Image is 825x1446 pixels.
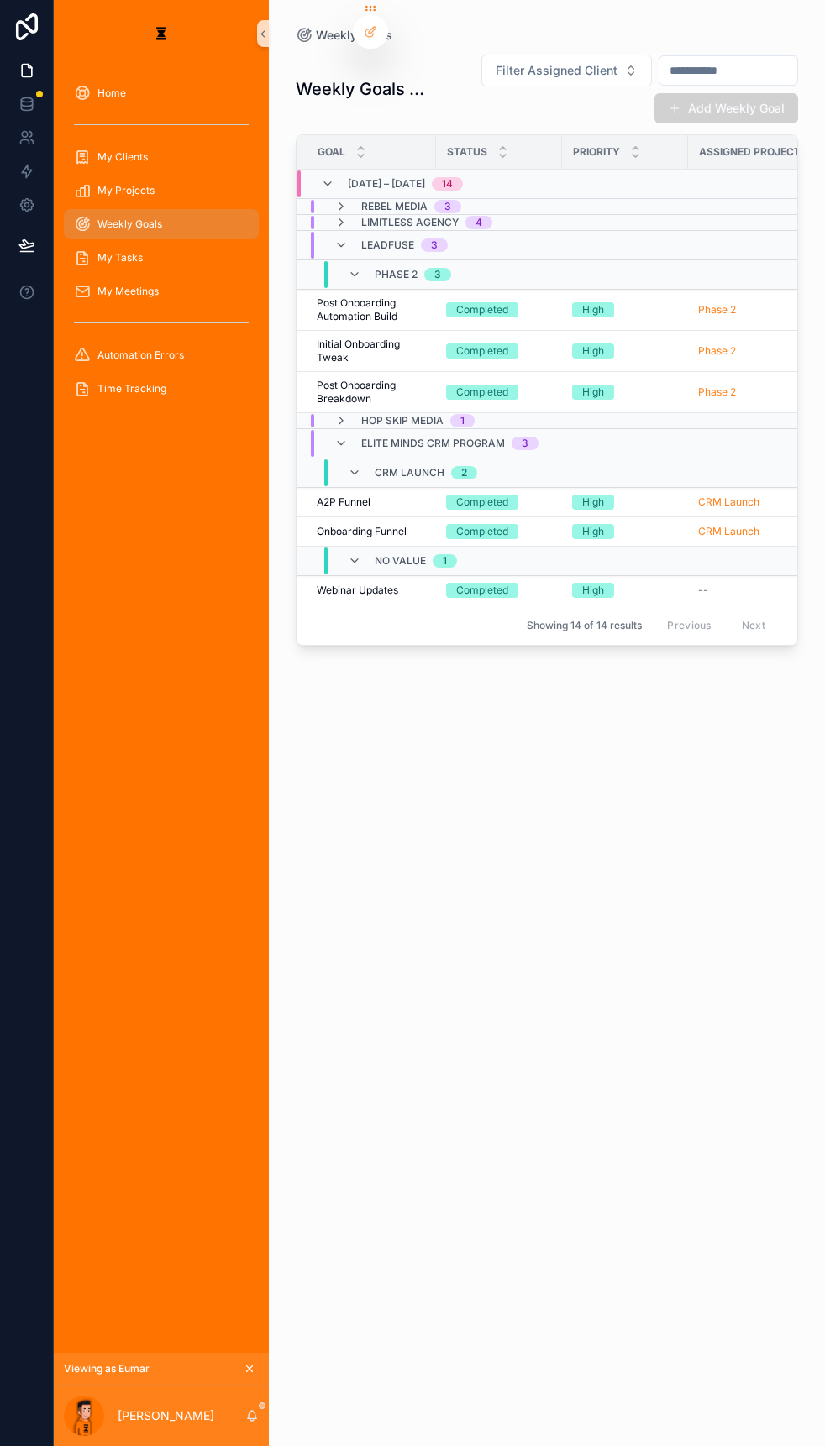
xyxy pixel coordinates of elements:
div: 3 [522,437,528,450]
span: CRM Launch [375,466,444,479]
a: High [572,385,678,400]
span: My Clients [97,150,148,164]
span: Hop Skip Media [361,414,444,427]
a: CRM Launch [698,495,804,509]
a: High [572,495,678,510]
span: Filter Assigned Client [496,62,617,79]
span: Rebel Media [361,200,428,213]
span: Elite Minds CRM Program [361,437,505,450]
button: Add Weekly Goal [654,93,798,123]
div: 3 [444,200,451,213]
a: Completed [446,583,552,598]
span: Onboarding Funnel [317,525,407,538]
div: scrollable content [54,67,269,423]
a: Initial Onboarding Tweak [317,338,426,364]
div: 1 [460,414,465,427]
div: Completed [456,524,508,539]
a: CRM Launch [698,525,759,538]
a: Time Tracking [64,374,259,404]
a: Weekly Goals [296,27,392,44]
a: My Tasks [64,243,259,273]
div: Completed [456,583,508,598]
span: [DATE] – [DATE] [348,177,425,191]
div: High [582,583,604,598]
button: Select Button [481,55,652,86]
div: 14 [442,177,453,191]
div: 4 [476,216,482,229]
span: Weekly Goals [316,27,392,44]
span: Phase 2 [375,268,418,281]
span: Limitless Agency [361,216,459,229]
a: Phase 2 [698,385,736,399]
div: High [582,385,604,400]
a: Webinar Updates [317,584,426,597]
a: My Projects [64,176,259,206]
div: 3 [431,238,438,252]
span: Weekly Goals [97,217,162,231]
img: App logo [148,20,175,47]
div: High [582,302,604,317]
a: High [572,302,678,317]
a: Phase 2 [698,344,736,358]
a: My Clients [64,142,259,172]
span: Goal [318,145,345,159]
div: Completed [456,302,508,317]
a: My Meetings [64,276,259,306]
a: Phase 2 [698,385,804,399]
span: Viewing as Eumar [64,1362,150,1375]
a: Phase 2 [698,303,804,317]
div: Completed [456,385,508,400]
a: A2P Funnel [317,495,426,509]
p: [PERSON_NAME] [118,1407,214,1424]
span: My Meetings [97,285,159,298]
a: Completed [446,302,552,317]
a: Completed [446,495,552,510]
a: Post Onboarding Automation Build [317,296,426,323]
div: High [582,524,604,539]
a: Phase 2 [698,344,804,358]
span: No value [375,554,426,568]
a: Completed [446,343,552,359]
span: My Projects [97,184,155,197]
div: High [582,495,604,510]
div: High [582,343,604,359]
a: CRM Launch [698,525,804,538]
span: Showing 14 of 14 results [527,619,642,632]
a: High [572,524,678,539]
span: Time Tracking [97,382,166,396]
span: Home [97,86,126,100]
span: LEADFUSE [361,238,414,252]
a: High [572,343,678,359]
span: -- [698,584,708,597]
a: Phase 2 [698,303,736,317]
span: Status [447,145,487,159]
a: Onboarding Funnel [317,525,426,538]
a: -- [698,584,804,597]
span: My Tasks [97,251,143,265]
span: A2P Funnel [317,495,370,509]
a: High [572,583,678,598]
a: Completed [446,524,552,539]
a: Post Onboarding Breakdown [317,379,426,406]
a: Weekly Goals [64,209,259,239]
span: Automation Errors [97,348,184,362]
a: Completed [446,385,552,400]
div: Completed [456,343,508,359]
a: Home [64,78,259,108]
a: CRM Launch [698,495,759,509]
h1: Weekly Goals Tracker [296,77,429,101]
div: 2 [461,466,467,479]
div: 3 [434,268,441,281]
span: Assigned Project [699,145,801,159]
div: Completed [456,495,508,510]
span: Priority [573,145,620,159]
div: 1 [443,554,447,568]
